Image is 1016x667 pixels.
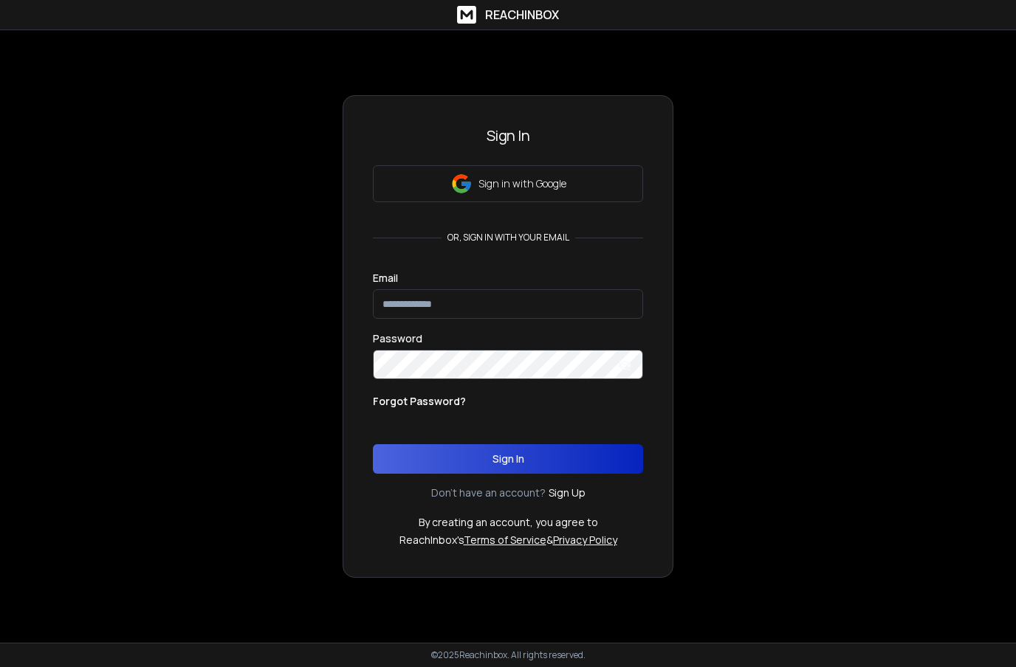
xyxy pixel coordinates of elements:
[549,485,586,500] a: Sign Up
[373,125,643,146] h3: Sign In
[553,533,617,547] a: Privacy Policy
[399,533,617,547] p: ReachInbox's &
[478,176,566,191] p: Sign in with Google
[464,533,546,547] a: Terms of Service
[485,6,559,24] h1: ReachInbox
[442,232,575,243] p: or, sign in with your email
[419,515,598,530] p: By creating an account, you agree to
[373,165,643,202] button: Sign in with Google
[431,649,586,661] p: © 2025 Reachinbox. All rights reserved.
[373,273,398,283] label: Email
[373,333,422,344] label: Password
[373,394,466,409] p: Forgot Password?
[457,6,559,24] a: ReachInbox
[373,444,643,474] button: Sign In
[431,485,546,500] p: Don't have an account?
